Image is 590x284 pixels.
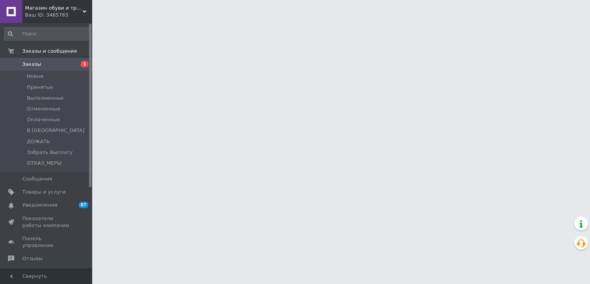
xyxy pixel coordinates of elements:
[27,138,50,145] span: ДОЖАТЬ
[27,105,60,112] span: Отмененные
[22,61,41,68] span: Заказы
[27,73,44,80] span: Новые
[22,189,66,195] span: Товары и услуги
[22,175,52,182] span: Сообщения
[25,12,92,18] div: Ваш ID: 3465765
[27,95,64,102] span: Выполненные
[27,149,73,156] span: Забрать Выплату
[27,84,53,91] span: Принятые
[27,116,60,123] span: Оплаченные
[22,235,71,249] span: Панель управления
[4,27,91,41] input: Поиск
[22,48,77,55] span: Заказы и сообщения
[22,202,57,209] span: Уведомления
[79,202,88,208] span: 87
[22,215,71,229] span: Показатели работы компании
[81,61,88,67] span: 1
[27,127,85,134] span: В [GEOGRAPHIC_DATA]
[27,160,61,167] span: ОТКАЗ_МЕРЫ
[22,255,43,262] span: Отзывы
[25,5,83,12] span: Магазин обуви и трендовых товаров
